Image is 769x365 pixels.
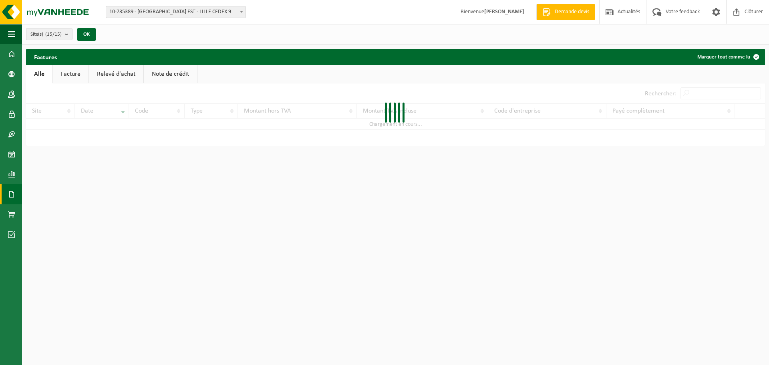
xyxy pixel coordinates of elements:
span: 10-735389 - SUEZ RV NORD EST - LILLE CEDEX 9 [106,6,246,18]
span: Demande devis [553,8,591,16]
a: Facture [53,65,89,83]
a: Alle [26,65,52,83]
button: Marquer tout comme lu [691,49,764,65]
button: Site(s)(15/15) [26,28,72,40]
strong: [PERSON_NAME] [484,9,524,15]
span: Site(s) [30,28,62,40]
count: (15/15) [45,32,62,37]
a: Demande devis [536,4,595,20]
a: Note de crédit [144,65,197,83]
a: Relevé d'achat [89,65,143,83]
h2: Factures [26,49,65,65]
button: OK [77,28,96,41]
